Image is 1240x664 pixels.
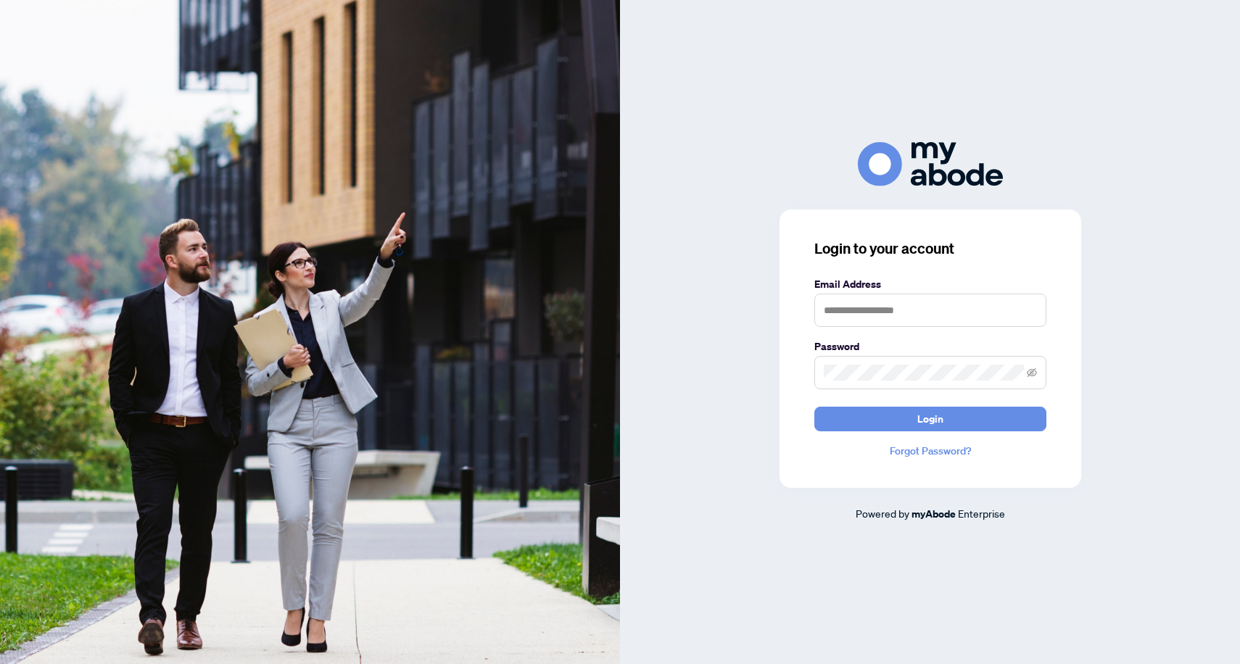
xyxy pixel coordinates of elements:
[814,276,1046,292] label: Email Address
[814,407,1046,431] button: Login
[814,339,1046,354] label: Password
[858,142,1003,186] img: ma-logo
[814,238,1046,259] h3: Login to your account
[958,507,1005,520] span: Enterprise
[912,506,956,522] a: myAbode
[917,407,943,431] span: Login
[856,507,909,520] span: Powered by
[1027,368,1037,378] span: eye-invisible
[814,443,1046,459] a: Forgot Password?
